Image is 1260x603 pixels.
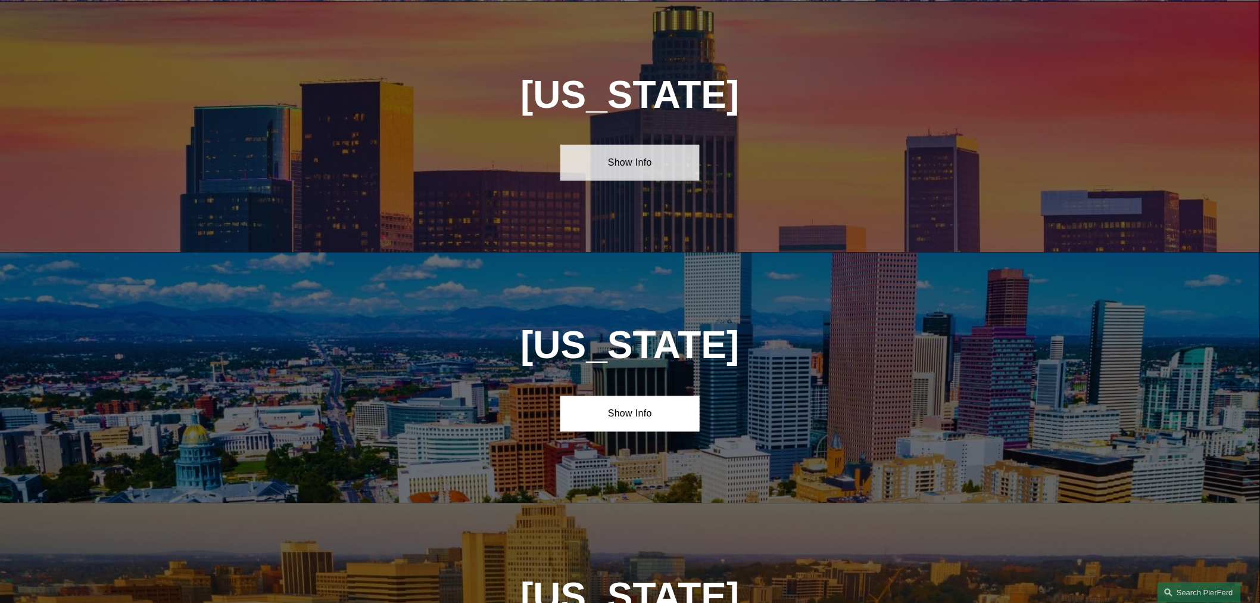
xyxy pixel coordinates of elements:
[560,145,699,181] a: Show Info
[456,73,803,117] h1: [US_STATE]
[456,324,803,368] h1: [US_STATE]
[560,396,699,432] a: Show Info
[1158,582,1241,603] a: Search this site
